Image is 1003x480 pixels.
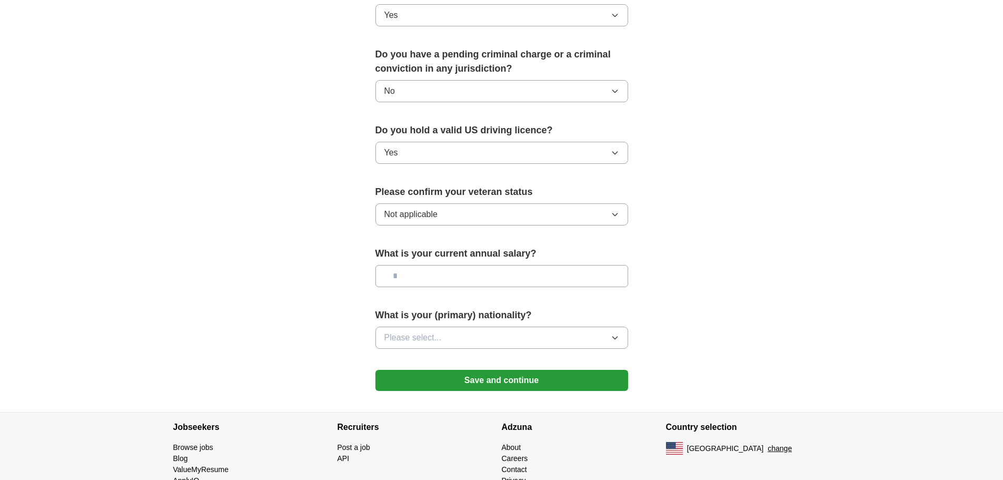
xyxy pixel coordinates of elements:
button: Please select... [375,327,628,349]
span: Not applicable [384,208,438,221]
a: ValueMyResume [173,465,229,474]
a: Browse jobs [173,443,213,452]
img: US flag [666,442,683,455]
a: Blog [173,454,188,463]
button: Yes [375,4,628,26]
span: [GEOGRAPHIC_DATA] [687,443,764,454]
button: Not applicable [375,203,628,226]
label: Do you hold a valid US driving licence? [375,123,628,138]
h4: Country selection [666,413,830,442]
label: Do you have a pending criminal charge or a criminal conviction in any jurisdiction? [375,47,628,76]
span: Yes [384,9,398,22]
a: About [502,443,521,452]
span: No [384,85,395,97]
button: change [768,443,792,454]
label: What is your (primary) nationality? [375,308,628,322]
button: No [375,80,628,102]
a: Post a job [337,443,370,452]
button: Save and continue [375,370,628,391]
label: Please confirm your veteran status [375,185,628,199]
span: Yes [384,146,398,159]
a: API [337,454,350,463]
button: Yes [375,142,628,164]
a: Contact [502,465,527,474]
label: What is your current annual salary? [375,247,628,261]
span: Please select... [384,331,442,344]
a: Careers [502,454,528,463]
